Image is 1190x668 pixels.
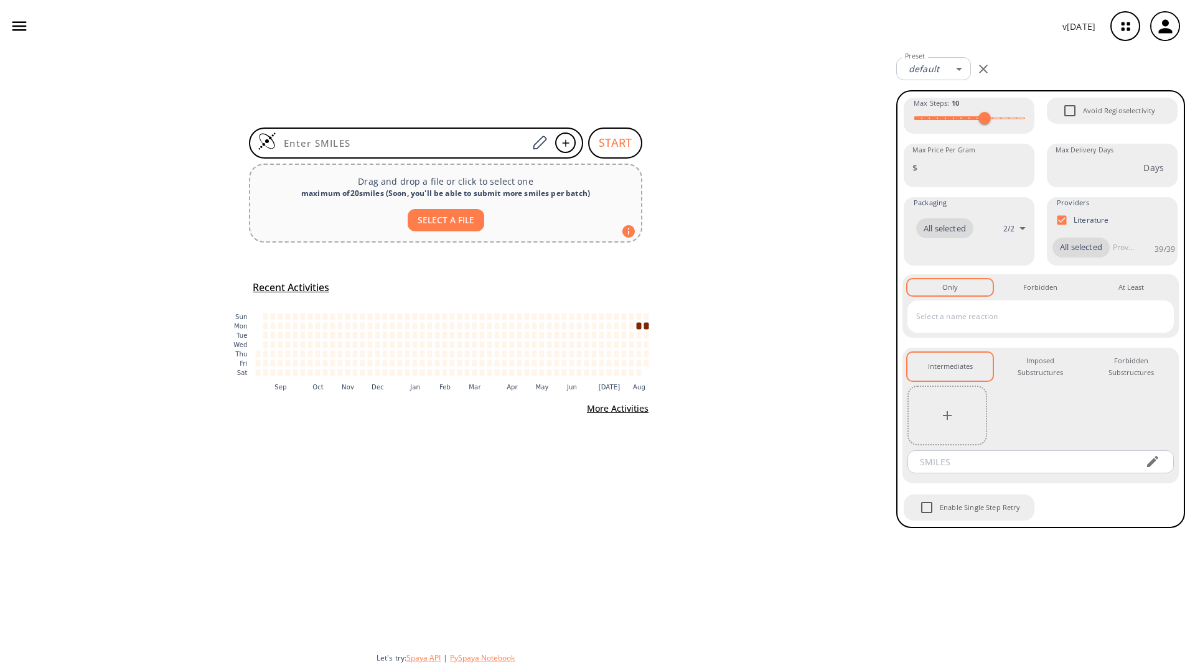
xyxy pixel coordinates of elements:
[1089,279,1174,295] button: At Least
[233,313,247,376] g: y-axis tick label
[905,52,925,61] label: Preset
[633,384,645,391] text: Aug
[911,450,1135,473] input: SMILES
[276,137,528,149] input: Enter SMILES
[248,277,334,298] button: Recent Activities
[1143,161,1164,174] p: Days
[408,209,484,232] button: SELECT A FILE
[312,384,324,391] text: Oct
[998,353,1083,381] button: Imposed Substructures
[450,652,515,663] button: PySpaya Notebook
[913,307,1150,327] input: Select a name reaction
[237,369,248,376] text: Sat
[274,384,645,391] g: x-axis tick label
[233,341,247,348] text: Wed
[1083,105,1155,116] span: Avoid Regioselectivity
[942,282,958,293] div: Only
[1003,223,1014,234] p: 2 / 2
[1057,98,1083,124] span: Avoid Regioselectivity
[914,98,959,109] span: Max Steps :
[1099,355,1164,378] div: Forbidden Substructures
[998,279,1083,295] button: Forbidden
[907,279,993,295] button: Only
[1023,282,1057,293] div: Forbidden
[1118,282,1144,293] div: At Least
[1089,353,1174,381] button: Forbidden Substructures
[928,361,973,372] div: Intermediates
[912,161,917,174] p: $
[258,132,276,151] img: Logo Spaya
[274,384,286,391] text: Sep
[566,384,577,391] text: Jun
[260,175,631,188] p: Drag and drop a file or click to select one
[1052,241,1110,254] span: All selected
[916,223,973,235] span: All selected
[535,384,548,391] text: May
[914,197,947,208] span: Packaging
[469,384,481,391] text: Mar
[588,128,642,159] button: START
[377,652,886,663] div: Let's try:
[253,281,329,294] h5: Recent Activities
[909,63,939,75] em: default
[1057,197,1089,208] span: Providers
[1062,20,1095,33] p: v [DATE]
[1008,355,1073,378] div: Imposed Substructures
[1056,146,1113,155] label: Max Delivery Days
[914,494,940,521] span: Enable Single Step Retry
[342,384,354,391] text: Nov
[940,502,1021,513] span: Enable Single Step Retry
[952,98,959,108] strong: 10
[902,493,1036,522] div: When Single Step Retry is enabled, if no route is found during retrosynthesis, a retry is trigger...
[260,188,631,199] div: maximum of 20 smiles ( Soon, you'll be able to submit more smiles per batch )
[240,360,247,367] text: Fri
[582,397,654,420] button: More Activities
[1074,215,1109,225] p: Literature
[406,652,441,663] button: Spaya API
[912,146,975,155] label: Max Price Per Gram
[372,384,384,391] text: Dec
[234,323,248,330] text: Mon
[907,353,993,381] button: Intermediates
[441,652,450,663] span: |
[599,384,621,391] text: [DATE]
[507,384,518,391] text: Apr
[256,313,649,376] g: cell
[410,384,420,391] text: Jan
[1110,238,1137,257] input: Provider name
[439,384,451,391] text: Feb
[1155,244,1175,254] p: 39 / 39
[235,313,247,320] text: Sun
[235,351,247,358] text: Thu
[236,332,248,339] text: Tue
